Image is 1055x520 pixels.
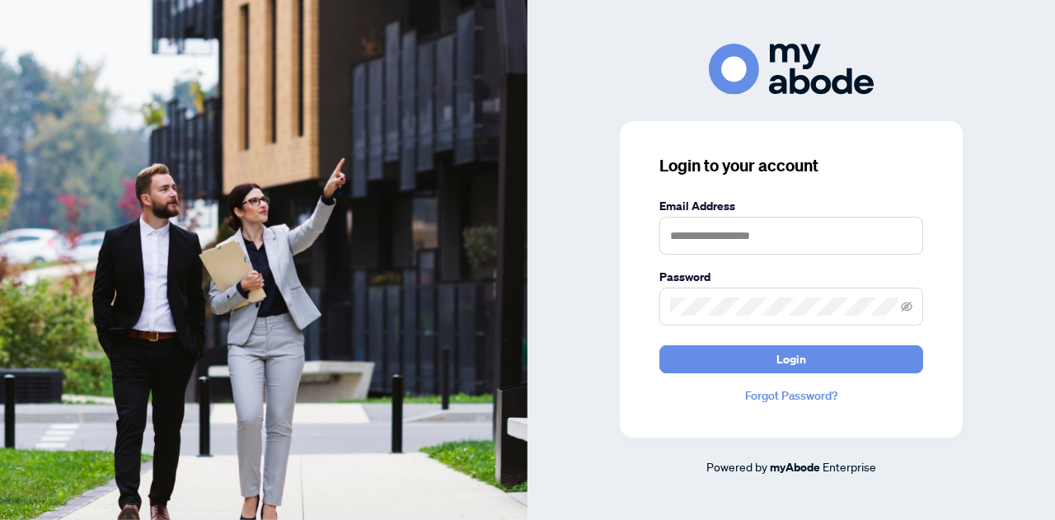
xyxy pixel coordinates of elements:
[706,459,767,474] span: Powered by
[770,458,820,476] a: myAbode
[823,459,876,474] span: Enterprise
[776,346,806,372] span: Login
[659,345,923,373] button: Login
[659,386,923,405] a: Forgot Password?
[659,197,923,215] label: Email Address
[709,44,874,94] img: ma-logo
[901,301,912,312] span: eye-invisible
[659,268,923,286] label: Password
[659,154,923,177] h3: Login to your account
